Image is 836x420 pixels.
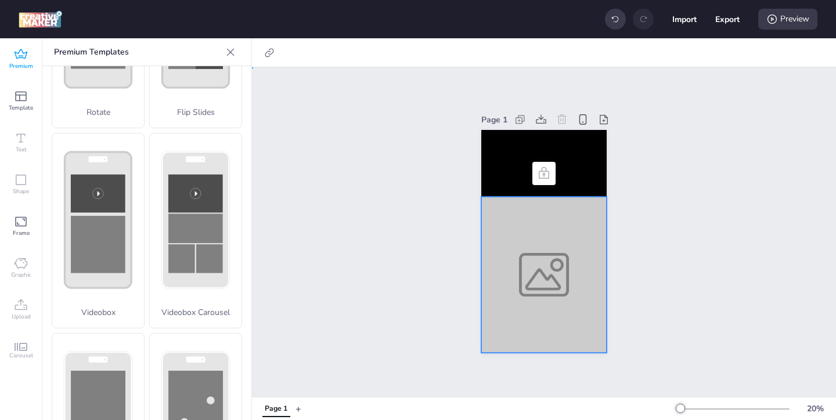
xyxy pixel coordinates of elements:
p: Videobox Carousel [150,306,242,318]
span: Text [16,145,27,154]
span: Frame [13,229,30,238]
span: Shape [13,187,29,196]
div: Preview [758,9,817,30]
span: Carousel [9,351,33,360]
button: + [296,399,301,419]
span: Graphic [11,270,31,280]
button: Import [672,7,697,31]
p: Rotate [52,106,144,118]
div: Tabs [257,399,296,419]
div: 20 % [801,403,829,415]
div: Page 1 [265,404,287,414]
p: Flip Slides [150,106,242,118]
span: Upload [12,312,31,321]
p: Videobox [52,306,144,318]
div: Page 1 [481,114,507,126]
button: Export [715,7,740,31]
span: Template [9,103,33,113]
img: logo Creative Maker [19,10,62,28]
span: Premium [9,61,33,71]
p: Premium Templates [54,38,221,66]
